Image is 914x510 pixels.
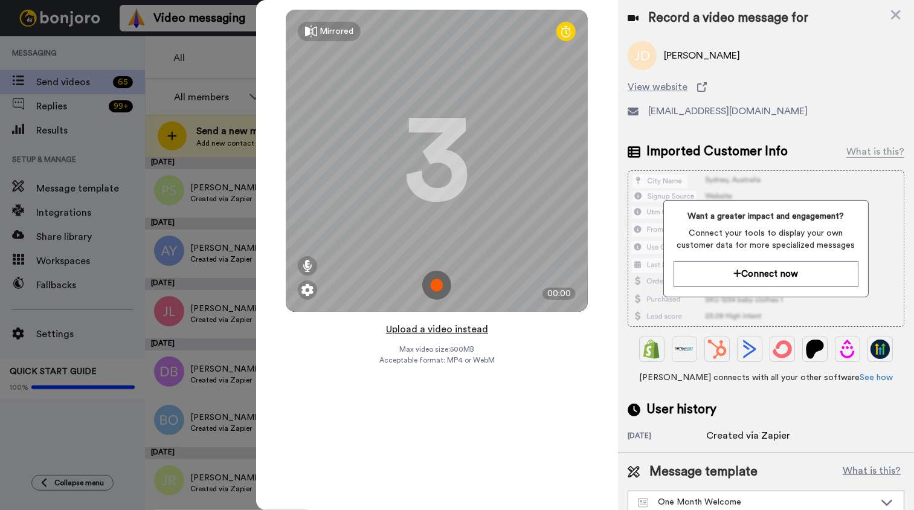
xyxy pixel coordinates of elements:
img: Hubspot [707,340,727,359]
img: Shopify [642,340,661,359]
span: [EMAIL_ADDRESS][DOMAIN_NAME] [648,104,808,118]
span: Imported Customer Info [646,143,788,161]
span: [PERSON_NAME] connects with all your other software [628,372,904,384]
button: Upload a video instead [382,321,492,337]
div: 3 [404,115,470,206]
span: User history [646,401,716,419]
a: See how [860,373,893,382]
img: ConvertKit [773,340,792,359]
img: Drip [838,340,857,359]
span: Connect your tools to display your own customer data for more specialized messages [674,227,858,251]
img: ic_gear.svg [301,284,314,296]
img: GoHighLevel [871,340,890,359]
a: View website [628,80,904,94]
button: What is this? [839,463,904,481]
span: Acceptable format: MP4 or WebM [379,355,495,365]
span: Want a greater impact and engagement? [674,210,858,222]
div: 00:00 [542,288,576,300]
img: Patreon [805,340,825,359]
div: [DATE] [628,431,706,443]
img: Message-temps.svg [638,498,648,508]
div: One Month Welcome [638,496,875,508]
span: Max video size: 500 MB [399,344,474,354]
div: Created via Zapier [706,428,790,443]
img: ActiveCampaign [740,340,759,359]
span: Message template [649,463,758,481]
button: Connect now [674,261,858,287]
img: Ontraport [675,340,694,359]
div: What is this? [846,144,904,159]
img: ic_record_start.svg [422,271,451,300]
span: View website [628,80,687,94]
